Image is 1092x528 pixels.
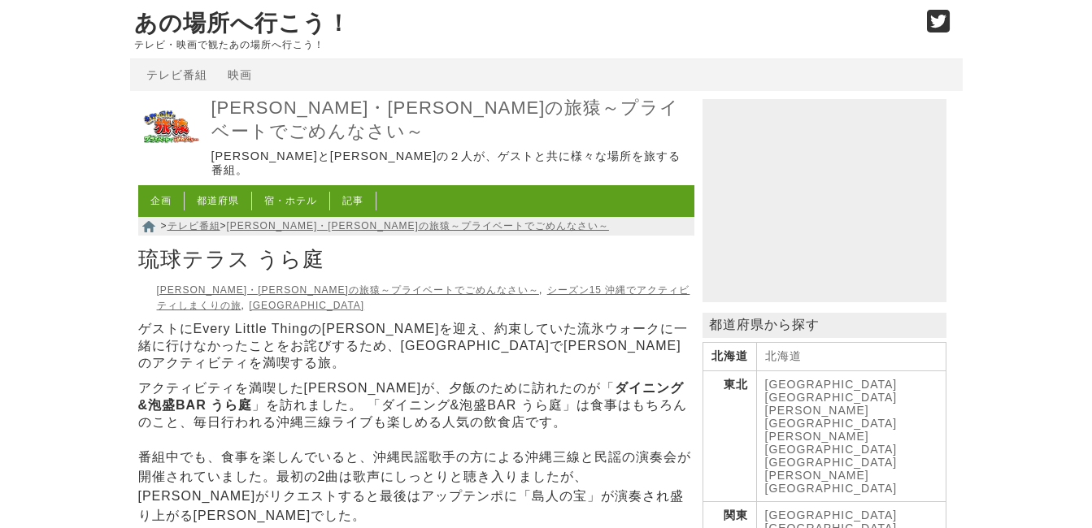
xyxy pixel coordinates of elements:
a: 宿・ホテル [264,195,317,206]
a: 企画 [150,195,172,206]
a: テレビ番組 [167,220,220,232]
a: 映画 [228,68,252,81]
a: シーズン15 沖縄でアクティビティしまくりの旅 [157,284,690,311]
a: [GEOGRAPHIC_DATA] [765,456,898,469]
p: 番組中でも、食事を楽しんでいると、沖縄民謡歌手の方による沖縄三線と民謡の演奏会が開催されていました。最初の2曲は歌声にしっとりと聴き入りましたが、[PERSON_NAME]がリクエストすると最後... [138,448,694,526]
a: [PERSON_NAME][GEOGRAPHIC_DATA] [765,469,898,495]
th: 東北 [703,371,756,502]
a: [PERSON_NAME][GEOGRAPHIC_DATA] [765,404,898,430]
a: [GEOGRAPHIC_DATA] [765,509,898,522]
p: テレビ・映画で観たあの場所へ行こう！ [134,39,910,50]
iframe: Advertisement [703,99,946,302]
h1: 琉球テラス うら庭 [138,242,694,278]
img: 東野・岡村の旅猿～プライベートでごめんなさい～ [138,95,203,160]
a: テレビ番組 [146,68,207,81]
a: 都道府県 [197,195,239,206]
a: 北海道 [765,349,802,362]
li: , [157,284,690,311]
li: , [157,284,543,296]
th: 北海道 [703,343,756,371]
a: [PERSON_NAME]・[PERSON_NAME]の旅猿～プライベートでごめんなさい～ [211,97,690,143]
a: Twitter (@go_thesights) [927,19,951,33]
nav: > > [138,217,694,236]
a: 記事 [342,195,363,206]
p: 都道府県から探す [703,313,946,338]
p: ゲストにEvery Little Thingの[PERSON_NAME]を迎え、約束していた流氷ウォークに一緒に行けなかったことをお詫びするため、[GEOGRAPHIC_DATA]で[PERSO... [138,321,694,372]
a: [GEOGRAPHIC_DATA] [765,391,898,404]
p: [PERSON_NAME]と[PERSON_NAME]の２人が、ゲストと共に様々な場所を旅する番組。 [211,149,690,178]
a: 東野・岡村の旅猿～プライベートでごめんなさい～ [138,149,203,162]
a: [GEOGRAPHIC_DATA] [765,378,898,391]
a: [GEOGRAPHIC_DATA] [249,300,364,311]
p: アクティビティを満喫した[PERSON_NAME]が、夕飯のために訪れたのが「 」を訪れました。 「ダイニング&泡盛BAR うら庭」は食事はもちろんのこと、毎日行われる沖縄三線ライブも楽しめる人... [138,380,694,431]
a: [PERSON_NAME]・[PERSON_NAME]の旅猿～プライベートでごめんなさい～ [157,284,539,296]
a: あの場所へ行こう！ [134,11,350,36]
a: [PERSON_NAME][GEOGRAPHIC_DATA] [765,430,898,456]
strong: ダイニング&泡盛BAR うら庭 [138,381,685,412]
a: [PERSON_NAME]・[PERSON_NAME]の旅猿～プライベートでごめんなさい～ [227,220,609,232]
